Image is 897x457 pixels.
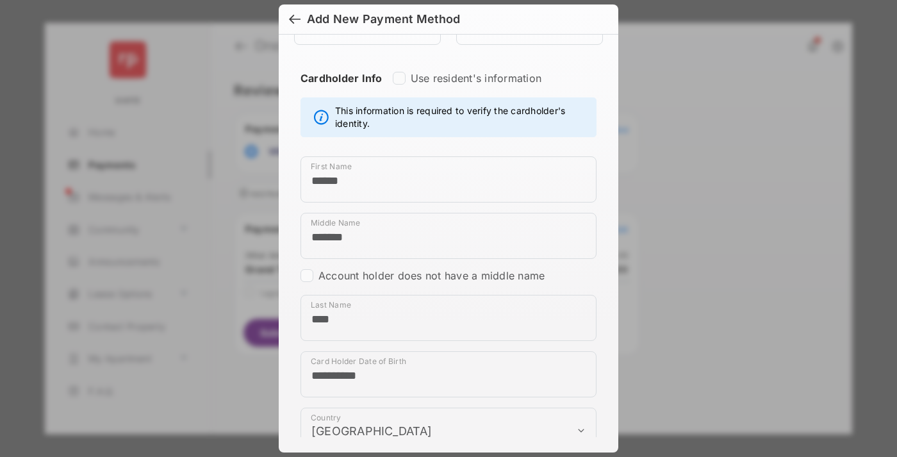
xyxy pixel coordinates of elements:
[300,408,597,454] div: payment_method_screening[postal_addresses][country]
[300,72,383,108] strong: Cardholder Info
[307,12,460,26] div: Add New Payment Method
[335,104,589,130] span: This information is required to verify the cardholder's identity.
[411,72,541,85] label: Use resident's information
[318,269,545,282] label: Account holder does not have a middle name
